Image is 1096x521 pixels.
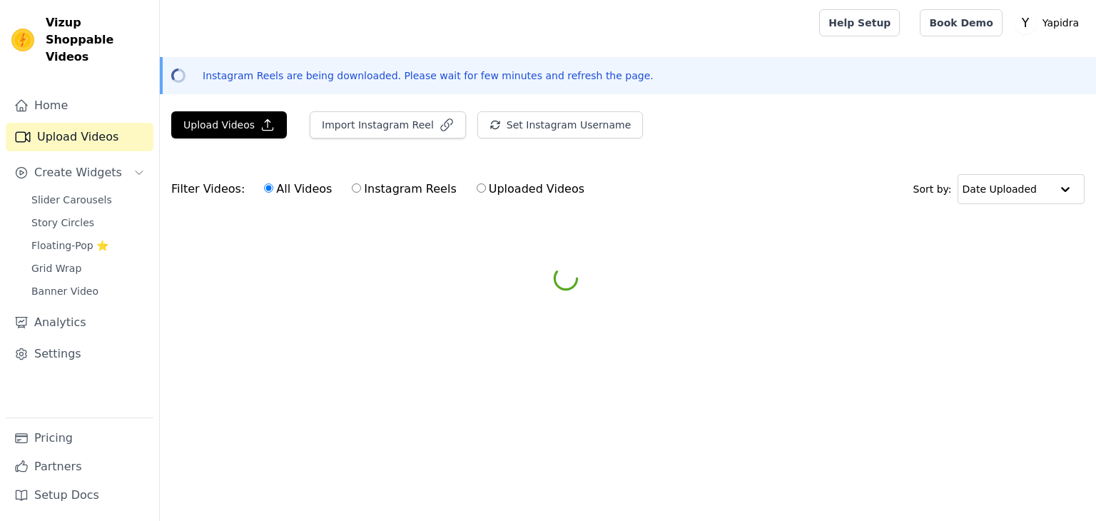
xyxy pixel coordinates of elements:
a: Analytics [6,308,153,337]
a: Story Circles [23,213,153,233]
button: Y Yapidra [1014,10,1085,36]
p: Instagram Reels are being downloaded. Please wait for few minutes and refresh the page. [203,69,654,83]
span: Floating-Pop ⭐ [31,238,108,253]
a: Help Setup [819,9,900,36]
div: Filter Videos: [171,173,592,206]
a: Setup Docs [6,481,153,510]
a: Home [6,91,153,120]
label: Instagram Reels [351,180,457,198]
span: Slider Carousels [31,193,112,207]
a: Floating-Pop ⭐ [23,236,153,256]
p: Yapidra [1037,10,1085,36]
a: Grid Wrap [23,258,153,278]
span: Banner Video [31,284,98,298]
a: Banner Video [23,281,153,301]
a: Book Demo [920,9,1002,36]
input: Instagram Reels [352,183,361,193]
a: Settings [6,340,153,368]
button: Set Instagram Username [477,111,643,138]
label: Uploaded Videos [476,180,585,198]
button: Import Instagram Reel [310,111,466,138]
img: Vizup [11,29,34,51]
a: Pricing [6,424,153,452]
input: All Videos [264,183,273,193]
a: Partners [6,452,153,481]
text: Y [1021,16,1030,30]
span: Vizup Shoppable Videos [46,14,148,66]
a: Upload Videos [6,123,153,151]
button: Upload Videos [171,111,287,138]
label: All Videos [263,180,333,198]
span: Story Circles [31,216,94,230]
span: Grid Wrap [31,261,81,275]
div: Sort by: [913,174,1085,204]
span: Create Widgets [34,164,122,181]
a: Slider Carousels [23,190,153,210]
input: Uploaded Videos [477,183,486,193]
button: Create Widgets [6,158,153,187]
